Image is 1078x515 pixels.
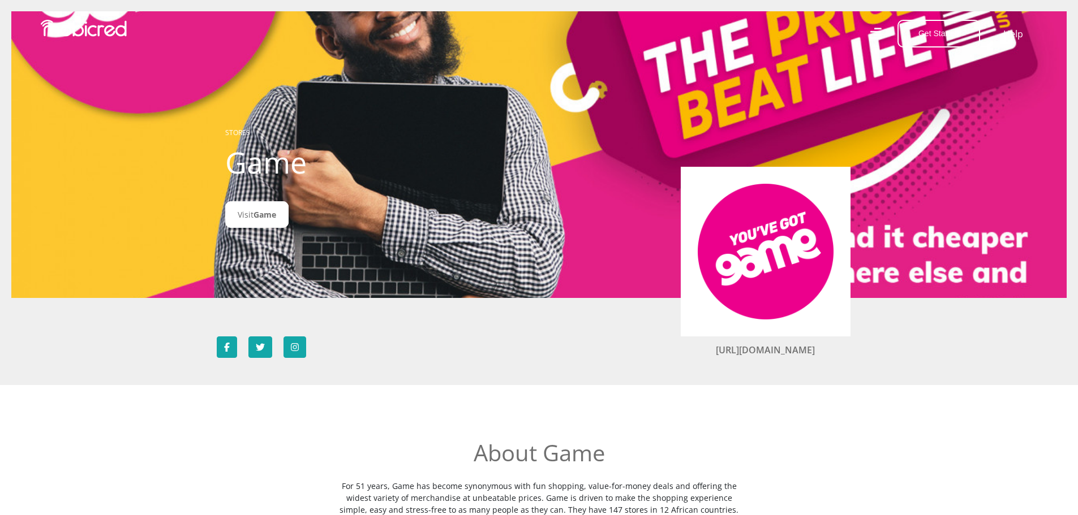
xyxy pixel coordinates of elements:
img: Mobicred [41,20,127,37]
a: Follow Game on Facebook [217,336,237,358]
a: Help [1003,27,1024,41]
h1: Game [225,145,477,180]
a: [URL][DOMAIN_NAME] [716,344,815,356]
a: STORES [225,128,250,137]
a: Follow Game on Instagram [284,336,306,358]
a: VisitGame [225,201,289,228]
span: Game [254,209,276,220]
a: Follow Game on Twitter [248,336,272,358]
img: Game [698,184,834,319]
button: Get Started [897,20,980,47]
h2: About Game [333,439,746,466]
